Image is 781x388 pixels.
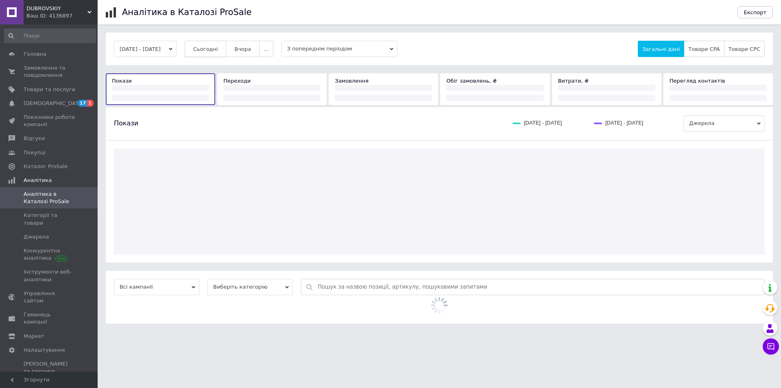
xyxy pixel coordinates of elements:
[24,268,75,283] span: Інструменти веб-аналітики
[24,212,75,226] span: Категорії та товари
[24,100,84,107] span: [DEMOGRAPHIC_DATA]
[729,46,760,52] span: Товари CPC
[24,191,75,205] span: Аналітика в Каталозі ProSale
[670,78,725,84] span: Перегляд контактів
[24,233,49,241] span: Джерела
[114,41,177,57] button: [DATE] - [DATE]
[281,41,397,57] span: З попереднім періодом
[744,9,767,15] span: Експорт
[558,78,589,84] span: Витрати, ₴
[737,6,773,18] button: Експорт
[24,64,75,79] span: Замовлення та повідомлення
[114,119,138,128] span: Покази
[185,41,227,57] button: Сьогодні
[24,86,75,93] span: Товари та послуги
[763,338,779,355] button: Чат з покупцем
[24,247,75,262] span: Конкурентна аналітика
[724,41,765,57] button: Товари CPC
[223,78,251,84] span: Переходи
[24,50,46,58] span: Головна
[122,7,251,17] h1: Аналітика в Каталозі ProSale
[4,28,96,43] input: Пошук
[26,12,98,20] div: Ваш ID: 4136897
[24,290,75,305] span: Управління сайтом
[234,46,251,52] span: Вчора
[683,115,765,132] span: Джерела
[226,41,260,57] button: Вчора
[26,5,87,12] span: DUBROVSKIY
[87,100,94,107] span: 1
[684,41,724,57] button: Товари CPA
[24,135,45,142] span: Відгуки
[446,78,497,84] span: Обіг замовлень, ₴
[112,78,132,84] span: Покази
[264,46,268,52] span: ...
[24,311,75,326] span: Гаманець компанії
[24,163,68,170] span: Каталог ProSale
[78,100,87,107] span: 17
[114,279,199,295] span: Всі кампанії
[24,333,44,340] span: Маркет
[335,78,369,84] span: Замовлення
[638,41,684,57] button: Загальні дані
[207,279,293,295] span: Виберіть категорію
[24,177,52,184] span: Аналітика
[318,279,760,295] input: Пошук за назвою позиції, артикулу, пошуковими запитами
[193,46,218,52] span: Сьогодні
[259,41,273,57] button: ...
[24,114,75,128] span: Показники роботи компанії
[24,149,46,156] span: Покупці
[24,346,65,354] span: Налаштування
[642,46,680,52] span: Загальні дані
[688,46,720,52] span: Товари CPA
